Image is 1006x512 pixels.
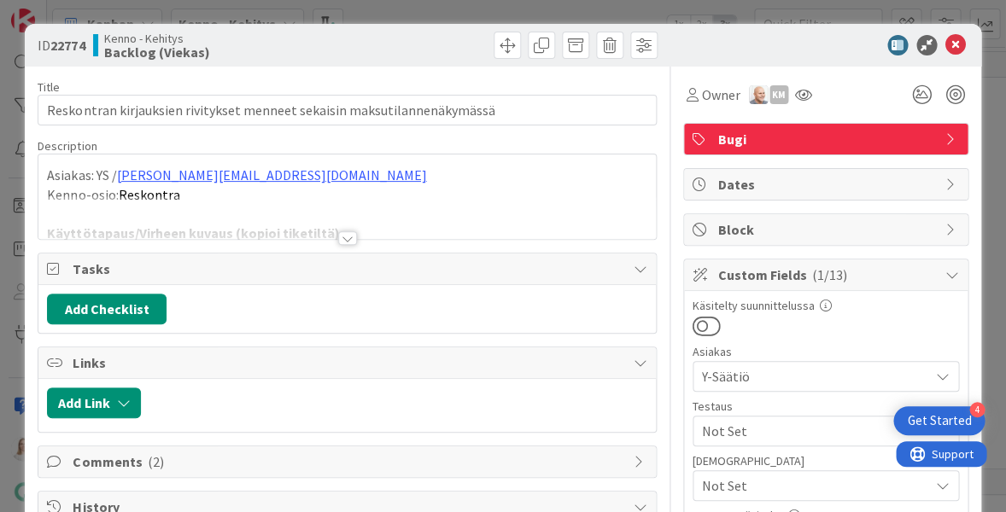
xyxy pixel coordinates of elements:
span: Description [38,138,97,154]
input: type card name here... [38,95,656,125]
span: Custom Fields [718,265,937,285]
span: Reskontra [118,186,179,203]
span: Not Set [702,475,929,496]
a: [PERSON_NAME][EMAIL_ADDRESS][DOMAIN_NAME] [116,166,426,183]
label: Title [38,79,60,95]
span: Bugi [718,129,937,149]
img: NG [749,85,768,104]
button: Add Checklist [47,294,167,324]
span: Block [718,219,937,240]
span: Support [36,3,78,23]
div: 4 [969,402,985,417]
div: Get Started [907,412,971,429]
div: Käsitelty suunnittelussa [693,300,959,311]
span: Tasks [73,259,624,279]
span: Y-Säätiö [702,366,929,387]
span: ID [38,35,85,55]
button: Add Link [47,387,141,418]
span: Not Set [702,421,929,441]
span: ( 2 ) [147,453,163,470]
span: Links [73,352,624,373]
span: ( 1/13 ) [812,266,847,283]
p: Asiakas: YS / [47,166,646,185]
span: Kenno - Kehitys [103,32,209,45]
div: Open Get Started checklist, remaining modules: 4 [893,406,985,435]
div: [DEMOGRAPHIC_DATA] [693,455,959,467]
span: Dates [718,174,937,195]
div: Asiakas [693,346,959,358]
p: Kenno-osio: [47,185,646,205]
b: 22774 [50,37,85,54]
b: Backlog (Viekas) [103,45,209,59]
div: Testaus [693,400,959,412]
span: Comments [73,451,624,472]
span: Owner [702,84,740,105]
div: KM [769,85,788,104]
